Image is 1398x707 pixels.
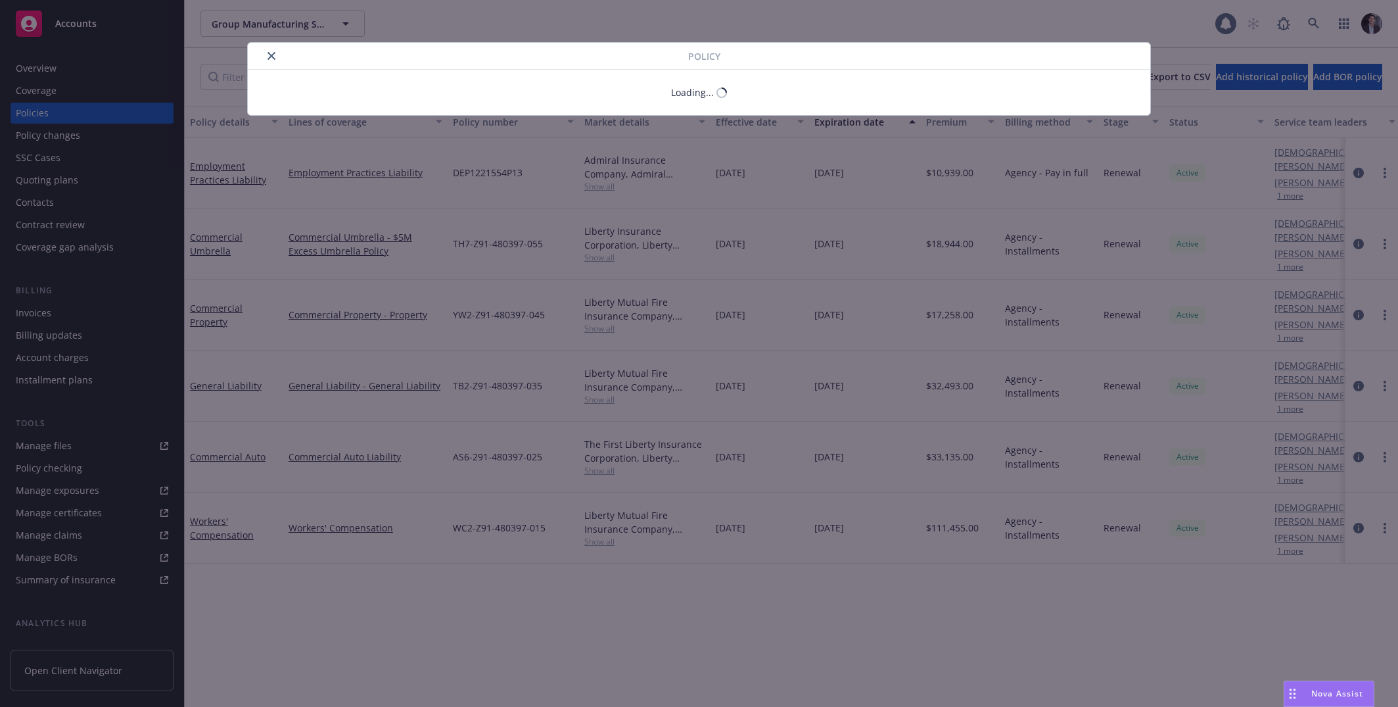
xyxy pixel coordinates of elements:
button: close [264,48,279,64]
span: Nova Assist [1311,688,1363,699]
div: Drag to move [1284,681,1301,706]
span: Policy [688,49,720,63]
button: Nova Assist [1284,681,1374,707]
div: Loading... [671,85,714,99]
